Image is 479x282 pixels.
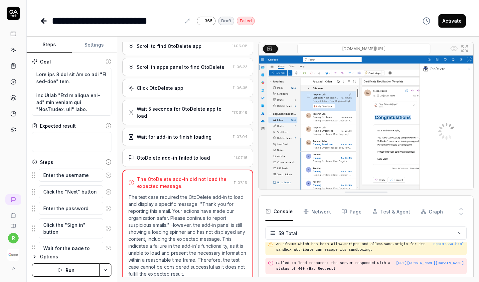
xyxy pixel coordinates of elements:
div: Goal [40,58,51,65]
div: Draft [218,17,234,25]
button: Show all interative elements [449,43,459,54]
div: Suggestions [32,202,111,215]
div: OtoDelete add-in failed to load [137,154,210,161]
button: Run [32,263,100,277]
button: Console [265,202,293,221]
button: Remove step [103,169,114,182]
div: Suggestions [32,241,111,255]
button: Test & Agent [372,202,410,221]
div: Steps [40,159,53,166]
div: Options [40,253,111,261]
a: 365 [197,16,216,25]
div: Suggestions [32,218,111,239]
time: 11:07:16 [234,180,247,185]
div: Wait 5 seconds for OtoDelete app to load [137,105,230,119]
button: Settings [72,37,117,53]
span: 365 [205,18,213,24]
button: spaExtSSO.html [433,241,464,247]
time: 11:07:16 [234,155,247,160]
button: Graph [421,202,443,221]
time: 11:07:04 [233,134,247,139]
button: Options [32,253,111,261]
div: Faıled [237,17,255,25]
a: Book a call with us [3,208,24,218]
div: Scroll to find OtoDelete app [137,43,202,50]
div: Scroll in apps panel to find OtoDelete [137,64,225,70]
pre: An iframe which has both allow-scripts and allow-same-origin for its sandbox attribute can escape... [276,241,464,252]
div: Click OtoDelete app [137,84,183,91]
time: 11:06:23 [233,65,247,69]
time: 11:06:08 [232,44,247,48]
p: The test case required the OtoDelete add-in to load and display a specific message: "Thank you fo... [128,194,247,277]
img: Keepnet Logo [7,249,19,261]
button: Activate [438,14,466,28]
button: Steps [27,37,72,53]
button: Remove step [103,222,114,235]
a: Documentation [3,218,24,229]
button: Keepnet Logo [3,243,24,262]
div: The OtoDelete add-in did not load the expected message. [137,176,231,190]
button: Open in full screen [459,43,470,54]
button: View version history [418,14,434,28]
button: Network [303,202,331,221]
button: Remove step [103,242,114,255]
button: Remove step [103,202,114,215]
img: Screenshot [259,56,473,190]
div: Suggestions [32,185,111,199]
a: New conversation [5,194,21,205]
button: Page [342,202,362,221]
time: 11:06:48 [232,110,247,115]
button: Remove step [103,185,114,199]
div: Expected result [40,122,76,129]
button: [URL][DOMAIN_NAME][DOMAIN_NAME] [396,260,464,266]
div: Suggestions [32,168,111,182]
pre: Failed to load resource: the server responded with a status of 400 (Bad Request) [276,260,464,271]
time: 11:06:35 [233,85,247,90]
div: Wait for add-in to finish loading [137,133,212,140]
button: r [8,233,19,243]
